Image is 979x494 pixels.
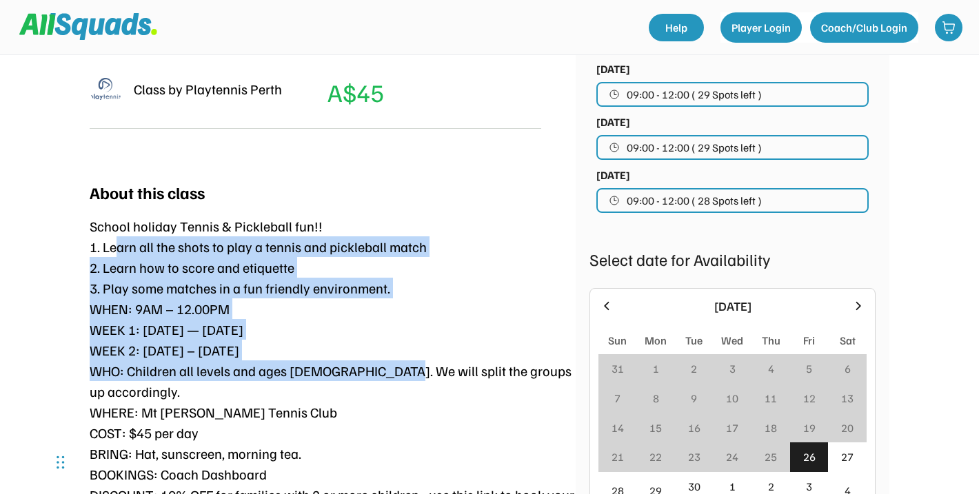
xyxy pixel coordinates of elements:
div: [DATE] [596,61,630,77]
div: Select date for Availability [589,247,876,271]
span: 09:00 - 12:00 ( 28 Spots left ) [627,195,762,206]
div: Thu [762,332,780,349]
div: 3 [729,360,736,377]
button: 09:00 - 12:00 ( 29 Spots left ) [596,82,869,107]
div: 23 [688,449,700,465]
button: 09:00 - 12:00 ( 29 Spots left ) [596,135,869,160]
button: 09:00 - 12:00 ( 28 Spots left ) [596,188,869,213]
div: 1 [653,360,659,377]
div: 10 [726,390,738,406]
div: 9 [691,390,697,406]
button: Coach/Club Login [810,12,918,43]
div: 8 [653,390,659,406]
div: 11 [765,390,777,406]
img: shopping-cart-01%20%281%29.svg [942,21,956,34]
div: Class by Playtennis Perth [134,79,282,99]
div: Tue [685,332,703,349]
div: 27 [841,449,854,465]
div: 14 [612,420,624,436]
div: 12 [803,390,816,406]
span: 09:00 - 12:00 ( 29 Spots left ) [627,142,762,153]
img: playtennis%20blue%20logo%201.png [90,72,123,105]
div: 26 [803,449,816,465]
div: Sat [840,332,856,349]
span: 09:00 - 12:00 ( 29 Spots left ) [627,89,762,100]
img: Squad%20Logo.svg [19,13,157,39]
div: 18 [765,420,777,436]
div: 15 [649,420,662,436]
div: 17 [726,420,738,436]
div: Mon [645,332,667,349]
div: [DATE] [622,297,843,316]
div: 24 [726,449,738,465]
div: 7 [614,390,620,406]
div: [DATE] [596,167,630,183]
div: 6 [845,360,851,377]
div: Sun [608,332,627,349]
div: 20 [841,420,854,436]
div: 31 [612,360,624,377]
div: 21 [612,449,624,465]
div: Fri [803,332,815,349]
div: [DATE] [596,114,630,130]
div: 2 [691,360,697,377]
button: Player Login [720,12,802,43]
div: 22 [649,449,662,465]
div: 25 [765,449,777,465]
div: 5 [806,360,812,377]
div: 4 [768,360,774,377]
div: A$45 [327,74,384,111]
a: Help [649,14,704,41]
div: About this class [90,180,205,205]
div: 16 [688,420,700,436]
div: 13 [841,390,854,406]
div: Wed [721,332,743,349]
div: 19 [803,420,816,436]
